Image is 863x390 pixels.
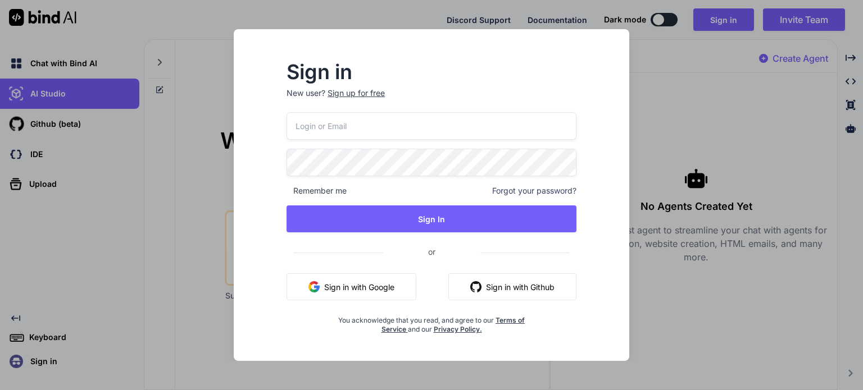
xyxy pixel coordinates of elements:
[287,112,576,140] input: Login or Email
[287,273,416,300] button: Sign in with Google
[287,63,576,81] h2: Sign in
[383,238,480,265] span: or
[287,88,576,112] p: New user?
[381,316,525,333] a: Terms of Service
[328,88,385,99] div: Sign up for free
[308,281,320,292] img: google
[335,309,528,334] div: You acknowledge that you read, and agree to our and our
[287,205,576,232] button: Sign In
[287,185,347,196] span: Remember me
[470,281,482,292] img: github
[434,325,482,333] a: Privacy Policy.
[448,273,576,300] button: Sign in with Github
[492,185,576,196] span: Forgot your password?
